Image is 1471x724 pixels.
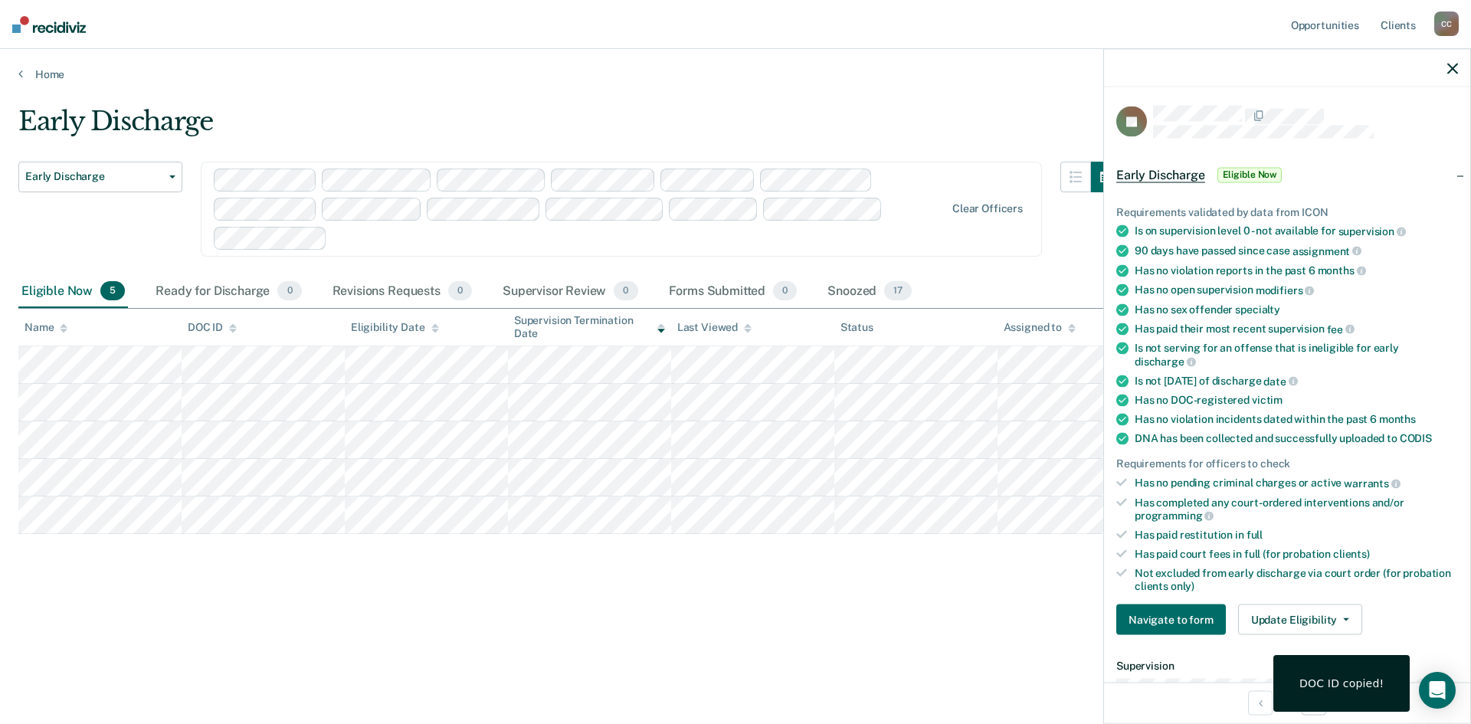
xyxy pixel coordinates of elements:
div: DOC ID [188,321,237,334]
div: Has paid their most recent supervision [1135,322,1458,336]
div: DOC ID copied! [1299,676,1384,690]
div: Has no violation incidents dated within the past 6 [1135,413,1458,426]
div: Early Discharge [18,106,1122,149]
div: Is on supervision level 0 - not available for [1135,224,1458,238]
span: 0 [448,281,472,301]
div: Supervision Termination Date [514,314,665,340]
div: Early DischargeEligible Now [1104,150,1470,199]
img: Recidiviz [12,16,86,33]
div: Ready for Discharge [152,275,304,309]
div: Revisions Requests [329,275,475,309]
span: 0 [277,281,301,301]
span: 0 [614,281,637,301]
div: Has no open supervision [1135,283,1458,297]
div: Status [840,321,873,334]
span: specialty [1235,303,1280,315]
span: supervision [1338,225,1406,238]
span: discharge [1135,355,1196,367]
span: fee [1327,323,1355,335]
button: Previous Opportunity [1248,690,1273,715]
span: only) [1171,579,1194,591]
span: clients) [1333,547,1370,559]
a: Home [18,67,1453,81]
span: months [1379,413,1416,425]
div: Clear officers [952,202,1023,215]
dt: Supervision [1116,660,1458,673]
span: Eligible Now [1217,167,1283,182]
div: Open Intercom Messenger [1419,672,1456,709]
span: CODIS [1400,432,1432,444]
div: 90 days have passed since case [1135,244,1458,257]
span: programming [1135,509,1214,522]
button: Navigate to form [1116,604,1226,635]
div: Not excluded from early discharge via court order (for probation clients [1135,566,1458,592]
div: Name [25,321,67,334]
div: Has no violation reports in the past 6 [1135,264,1458,277]
div: DNA has been collected and successfully uploaded to [1135,432,1458,445]
div: Eligibility Date [351,321,439,334]
span: date [1263,375,1297,387]
div: Is not serving for an offense that is ineligible for early [1135,342,1458,368]
div: Has no pending criminal charges or active [1135,477,1458,490]
div: Has paid restitution in [1135,529,1458,542]
div: Eligible Now [18,275,128,309]
div: Has paid court fees in full (for probation [1135,547,1458,560]
div: Supervisor Review [500,275,641,309]
a: Navigate to form link [1116,604,1232,635]
span: Early Discharge [1116,167,1205,182]
div: Snoozed [824,275,915,309]
span: full [1247,529,1263,541]
div: Last Viewed [677,321,752,334]
div: Has no sex offender [1135,303,1458,316]
span: Early Discharge [25,170,163,183]
span: months [1318,264,1366,277]
div: Requirements validated by data from ICON [1116,205,1458,218]
span: assignment [1292,244,1361,257]
span: 0 [773,281,797,301]
div: Assigned to [1004,321,1076,334]
span: modifiers [1256,283,1315,296]
div: 1 / 5 [1104,682,1470,722]
span: 17 [884,281,912,301]
span: victim [1252,394,1283,406]
div: Requirements for officers to check [1116,457,1458,470]
div: Forms Submitted [666,275,801,309]
span: 5 [100,281,125,301]
div: Is not [DATE] of discharge [1135,374,1458,388]
div: Has completed any court-ordered interventions and/or [1135,496,1458,522]
button: Update Eligibility [1238,604,1362,635]
span: warrants [1344,477,1401,489]
div: C C [1434,11,1459,36]
div: Has no DOC-registered [1135,394,1458,407]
